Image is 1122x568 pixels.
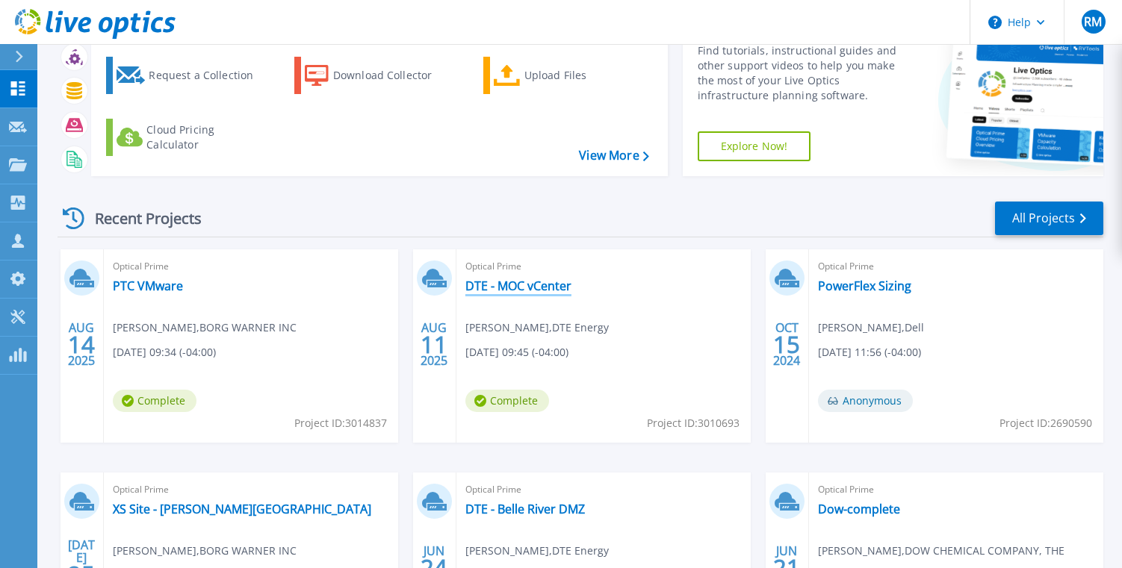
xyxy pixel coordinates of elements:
[1084,16,1102,28] span: RM
[999,415,1092,431] span: Project ID: 2690590
[420,317,448,372] div: AUG 2025
[465,319,609,336] span: [PERSON_NAME] , DTE Energy
[465,390,549,412] span: Complete
[113,543,297,559] span: [PERSON_NAME] , BORG WARNER INC
[818,278,911,293] a: PowerFlex Sizing
[333,60,453,90] div: Download Collector
[818,319,924,336] span: [PERSON_NAME] , Dell
[818,502,900,516] a: Dow-complete
[483,57,650,94] a: Upload Files
[772,317,801,372] div: OCT 2024
[294,57,461,94] a: Download Collector
[149,60,268,90] div: Request a Collection
[113,344,216,361] span: [DATE] 09:34 (-04:00)
[113,502,371,516] a: XS Site - [PERSON_NAME][GEOGRAPHIC_DATA]
[294,415,387,431] span: Project ID: 3014837
[67,317,96,372] div: AUG 2025
[579,149,648,163] a: View More
[773,338,800,351] span: 15
[818,543,1064,559] span: [PERSON_NAME] , DOW CHEMICAL COMPANY, THE
[465,543,609,559] span: [PERSON_NAME] , DTE Energy
[698,43,908,103] div: Find tutorials, instructional guides and other support videos to help you make the most of your L...
[465,481,742,498] span: Optical Prime
[146,122,266,152] div: Cloud Pricing Calculator
[113,319,297,336] span: [PERSON_NAME] , BORG WARNER INC
[524,60,644,90] div: Upload Files
[818,344,921,361] span: [DATE] 11:56 (-04:00)
[698,131,811,161] a: Explore Now!
[106,119,273,156] a: Cloud Pricing Calculator
[465,278,571,293] a: DTE - MOC vCenter
[113,390,196,412] span: Complete
[647,415,740,431] span: Project ID: 3010693
[995,202,1103,235] a: All Projects
[818,258,1094,275] span: Optical Prime
[421,338,447,351] span: 11
[818,481,1094,498] span: Optical Prime
[58,200,222,237] div: Recent Projects
[818,390,913,412] span: Anonymous
[68,338,95,351] span: 14
[106,57,273,94] a: Request a Collection
[113,278,183,293] a: PTC VMware
[113,258,389,275] span: Optical Prime
[113,481,389,498] span: Optical Prime
[465,344,568,361] span: [DATE] 09:45 (-04:00)
[465,502,585,516] a: DTE - Belle River DMZ
[465,258,742,275] span: Optical Prime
